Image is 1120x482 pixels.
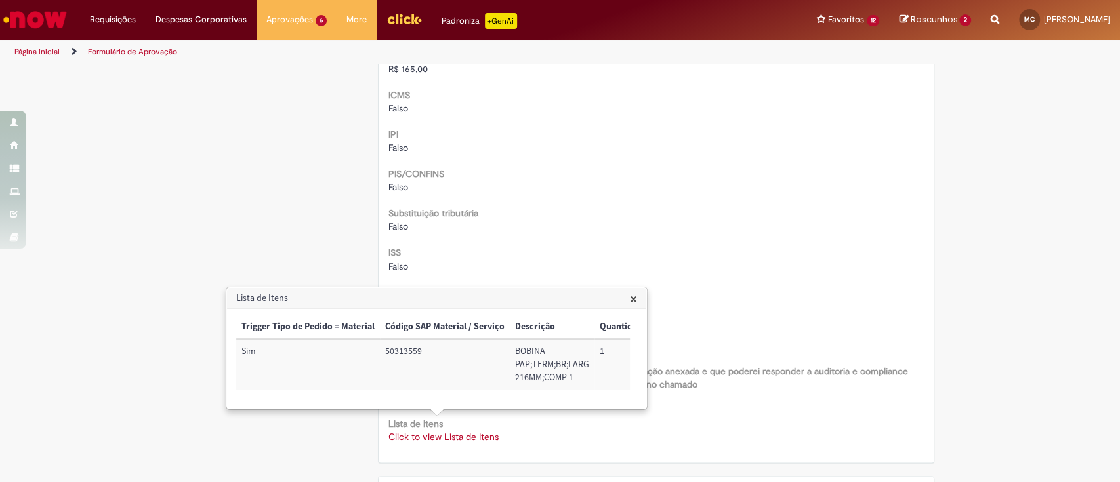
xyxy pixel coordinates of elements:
a: Click to view Lista de Itens [388,430,499,442]
ul: Trilhas de página [10,40,737,64]
p: +GenAi [485,13,517,29]
td: Quantidade: 1 [594,339,652,390]
span: 2 [959,14,971,26]
b: ISS [388,247,401,258]
a: Página inicial [14,47,60,57]
div: Padroniza [442,13,517,29]
b: Lista de Itens [388,417,443,429]
span: Falso [388,102,408,114]
b: Substituição tributária [388,207,478,219]
th: Código SAP Material / Serviço [380,315,510,339]
span: R$ 165,00 [388,63,428,75]
a: Rascunhos [899,14,971,26]
span: Falso [388,220,408,232]
span: × [630,290,637,308]
b: ICMS [388,89,410,101]
span: Aprovações [266,13,313,26]
td: Descrição: BOBINA PAP;TERM;BR;LARG 216MM;COMP 1 [510,339,594,390]
span: Requisições [90,13,136,26]
b: Declaro que as informações preenchidas correspondem a cotação anexada e que poderei responder a a... [388,365,908,390]
th: Descrição [510,315,594,339]
span: 12 [867,15,880,26]
span: Favoritos [828,13,864,26]
td: Trigger Tipo de Pedido = Material: Sim [236,339,380,390]
span: Falso [388,181,408,193]
img: ServiceNow [1,7,69,33]
a: Formulário de Aprovação [88,47,177,57]
h3: Lista de Itens [227,288,646,309]
b: PIS/CONFINS [388,168,444,180]
span: MC [1024,15,1035,24]
span: Falso [388,260,408,271]
span: More [346,13,367,26]
span: Despesas Corporativas [156,13,247,26]
th: Quantidade [594,315,652,339]
td: Código SAP Material / Serviço: 50313559 [380,339,510,390]
b: IPI [388,129,398,140]
span: [PERSON_NAME] [1044,14,1110,25]
div: Lista de Itens [226,287,648,410]
span: Falso [388,142,408,153]
img: click_logo_yellow_360x200.png [386,9,422,29]
span: 6 [316,15,327,26]
button: Close [630,292,637,306]
span: Rascunhos [910,13,957,26]
th: Trigger Tipo de Pedido = Material [236,315,380,339]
